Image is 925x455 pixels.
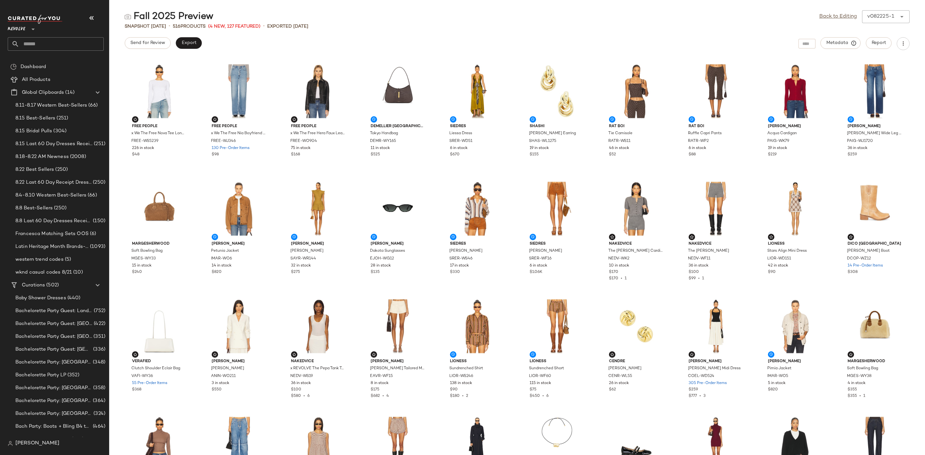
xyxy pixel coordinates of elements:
[690,235,694,239] img: svg%3e
[529,373,551,379] span: LIOR-WF60
[609,152,616,158] span: $52
[849,235,853,239] img: svg%3e
[702,276,704,281] span: 1
[449,366,483,372] span: Sundrenched Shirt
[767,373,788,379] span: IMAR-WO5
[529,366,564,372] span: Sundrenched Short
[609,381,629,386] span: 26 in stock
[127,61,192,121] img: FREE-WS5239_V1.jpg
[618,276,625,281] span: •
[15,294,66,302] span: Baby Shower Dresses
[768,145,787,151] span: 19 in stock
[848,145,868,151] span: 36 in stock
[132,263,152,269] span: 15 in stock
[92,333,105,340] span: (351)
[371,269,380,275] span: $135
[609,241,664,247] span: Nakedvice
[133,118,137,121] img: svg%3e
[688,373,714,379] span: COEL-WD524
[763,61,828,121] img: PAIG-WK79_V1.jpg
[125,23,166,30] span: Snapshot [DATE]
[286,61,351,121] img: FREE-WO904_V1.jpg
[768,263,788,269] span: 42 in stock
[450,263,469,269] span: 17 in stock
[15,269,72,276] span: wknd casual codes 8/21
[291,145,311,151] span: 75 in stock
[768,124,823,129] span: [PERSON_NAME]
[768,241,823,247] span: LIONESS
[291,152,300,158] span: $168
[211,138,236,144] span: FREE-WJ346
[450,387,458,393] span: $90
[609,263,629,269] span: 10 in stock
[703,394,706,398] span: 3
[466,394,468,398] span: 2
[267,23,308,30] p: Exported [DATE]
[689,276,696,281] span: $99
[530,269,542,275] span: $1.06K
[22,89,64,96] span: Global Clipboards
[291,263,311,269] span: 32 in stock
[92,217,105,225] span: (150)
[371,145,390,151] span: 11 in stock
[10,64,17,70] img: svg%3e
[688,131,722,136] span: Ruffle Capri Pants
[292,118,296,121] img: svg%3e
[15,359,92,366] span: Bachelorette Party: [GEOGRAPHIC_DATA]
[15,127,52,135] span: 8.15 Bridal Pulls
[530,359,584,364] span: LIONESS
[847,131,902,136] span: [PERSON_NAME] Wide Leg Jeans
[15,153,69,161] span: 8.18-8.22 AM Newness
[290,373,313,379] span: NEDV-WS19
[207,296,271,356] img: ANIN-WO211_V1.jpg
[529,256,551,262] span: SRER-WF16
[683,179,748,239] img: NEDV-WF11_V1.jpg
[848,387,857,393] span: $355
[21,63,46,71] span: Dashboard
[132,241,187,247] span: MARGESHERWOOD
[87,102,98,109] span: (66)
[689,387,698,393] span: $259
[625,276,627,281] span: 1
[92,179,105,186] span: (250)
[689,394,697,398] span: $777
[688,138,709,144] span: RATR-WP2
[92,384,105,392] span: (358)
[131,138,158,144] span: FREE-WS5239
[211,366,244,372] span: [PERSON_NAME]
[212,387,222,393] span: $550
[86,192,97,199] span: (66)
[867,13,894,21] div: v082225-1
[449,138,472,144] span: SRER-WD51
[848,124,902,129] span: [PERSON_NAME]
[763,296,828,356] img: IMAR-WO5_V1.jpg
[69,153,86,161] span: (2008)
[132,381,167,386] span: 55 Pre-Order Items
[689,269,699,275] span: $100
[529,138,556,144] span: SHAS-WL1275
[847,373,872,379] span: MGES-WY38
[15,256,64,263] span: western trend codes
[768,152,777,158] span: $219
[132,145,154,151] span: 226 in stock
[370,373,393,379] span: EAVR-WF15
[609,124,664,129] span: Rat Boi
[211,248,239,254] span: Petunia Jacket
[15,192,86,199] span: 8.4-8.10 Western Best-Sellers
[291,387,301,393] span: $100
[449,373,473,379] span: LIOR-WS246
[307,394,310,398] span: 6
[15,217,92,225] span: 8.8 Last 60 Day Dresses Receipts Best-Sellers
[371,387,379,393] span: $175
[604,61,669,121] img: RATR-WS11_V1.jpg
[609,359,664,364] span: Cendre
[849,353,853,356] img: svg%3e
[530,152,539,158] span: $155
[208,23,260,30] span: (4 New, 127 Featured)
[15,307,92,315] span: Bachelorette Party Guest: Landing Page
[445,179,510,239] img: SRER-WS46_V1.jpg
[15,320,92,328] span: Bachelorette Party Guest: [GEOGRAPHIC_DATA]
[212,241,266,247] span: [PERSON_NAME]
[55,115,68,122] span: (251)
[291,269,300,275] span: $275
